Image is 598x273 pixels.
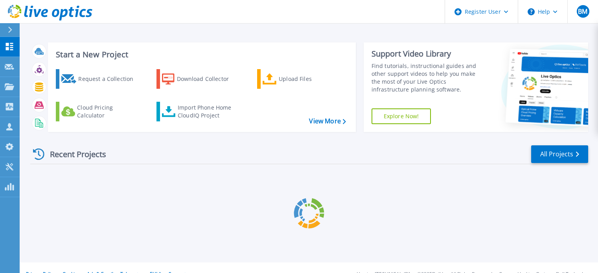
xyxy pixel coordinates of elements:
[279,71,342,87] div: Upload Files
[78,71,141,87] div: Request a Collection
[309,117,346,125] a: View More
[178,104,239,119] div: Import Phone Home CloudIQ Project
[30,145,117,164] div: Recent Projects
[531,145,588,163] a: All Projects
[257,69,345,89] a: Upload Files
[372,49,484,59] div: Support Video Library
[77,104,140,119] div: Cloud Pricing Calculator
[56,50,346,59] h3: Start a New Project
[372,108,431,124] a: Explore Now!
[156,69,244,89] a: Download Collector
[578,8,587,15] span: BM
[372,62,484,93] div: Find tutorials, instructional guides and other support videos to help you make the most of your L...
[56,69,144,89] a: Request a Collection
[177,71,240,87] div: Download Collector
[56,102,144,121] a: Cloud Pricing Calculator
